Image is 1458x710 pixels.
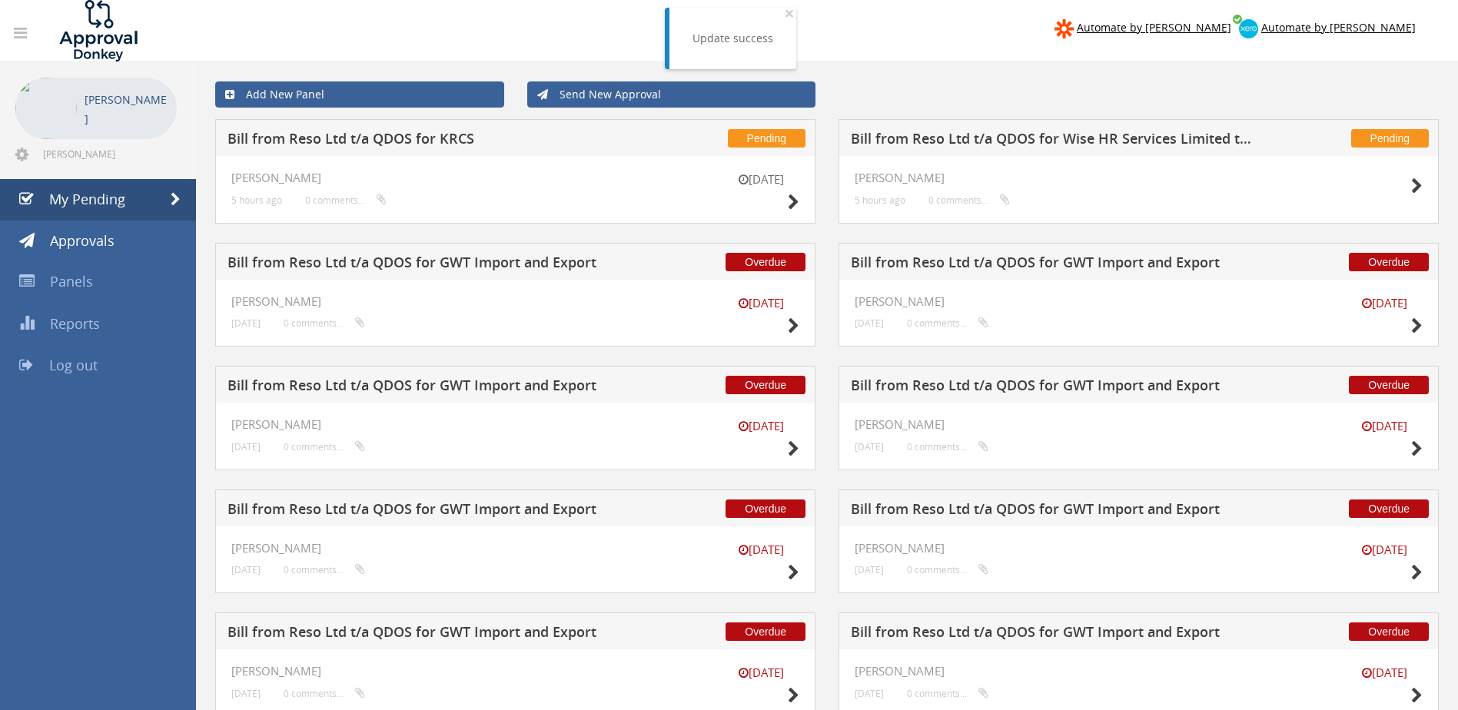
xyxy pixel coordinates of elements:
h4: [PERSON_NAME] [855,542,1423,555]
span: My Pending [49,190,125,208]
small: [DATE] [722,542,799,558]
small: [DATE] [722,665,799,681]
h4: [PERSON_NAME] [231,295,799,308]
h4: [PERSON_NAME] [855,665,1423,678]
span: Overdue [726,499,805,518]
span: Overdue [1349,499,1429,518]
small: 0 comments... [284,564,365,576]
a: Send New Approval [527,81,816,108]
span: Overdue [1349,253,1429,271]
small: [DATE] [231,441,261,453]
small: 0 comments... [284,688,365,699]
small: [DATE] [722,171,799,187]
span: Reports [50,314,100,333]
small: [DATE] [231,317,261,329]
small: [DATE] [1346,295,1423,311]
small: [DATE] [855,564,884,576]
h5: Bill from Reso Ltd t/a QDOS for GWT Import and Export [228,255,630,274]
span: Log out [49,356,98,374]
h4: [PERSON_NAME] [231,542,799,555]
h5: Bill from Reso Ltd t/a QDOS for GWT Import and Export [851,502,1254,521]
small: [DATE] [855,317,884,329]
h4: [PERSON_NAME] [855,171,1423,184]
span: Overdue [726,253,805,271]
h5: Bill from Reso Ltd t/a QDOS for GWT Import and Export [851,625,1254,644]
h5: Bill from Reso Ltd t/a QDOS for KRCS [228,131,630,151]
span: Overdue [726,376,805,394]
small: 5 hours ago [855,194,905,206]
small: [DATE] [855,688,884,699]
h5: Bill from Reso Ltd t/a QDOS for GWT Import and Export [228,378,630,397]
small: 0 comments... [928,194,1010,206]
small: 0 comments... [284,441,365,453]
span: Approvals [50,231,115,250]
span: × [785,2,794,24]
h5: Bill from Reso Ltd t/a QDOS for GWT Import and Export [228,625,630,644]
small: [DATE] [1346,542,1423,558]
p: [PERSON_NAME] [85,90,169,128]
small: [DATE] [1346,665,1423,681]
h4: [PERSON_NAME] [855,295,1423,308]
small: [DATE] [855,441,884,453]
h4: [PERSON_NAME] [231,171,799,184]
h5: Bill from Reso Ltd t/a QDOS for GWT Import and Export [851,378,1254,397]
h4: [PERSON_NAME] [231,665,799,678]
small: 0 comments... [284,317,365,329]
h4: [PERSON_NAME] [855,418,1423,431]
small: 0 comments... [907,564,988,576]
img: zapier-logomark.png [1054,19,1074,38]
h5: Bill from Reso Ltd t/a QDOS for GWT Import and Export [851,255,1254,274]
a: Add New Panel [215,81,504,108]
small: [DATE] [1346,418,1423,434]
small: [DATE] [231,564,261,576]
span: Overdue [726,622,805,641]
span: [PERSON_NAME][EMAIL_ADDRESS][DOMAIN_NAME] [43,148,174,160]
small: 5 hours ago [231,194,282,206]
span: Pending [1351,129,1429,148]
span: Pending [728,129,805,148]
span: Overdue [1349,622,1429,641]
small: [DATE] [231,688,261,699]
img: xero-logo.png [1239,19,1258,38]
small: [DATE] [722,418,799,434]
span: Panels [50,272,93,290]
small: 0 comments... [907,441,988,453]
span: Automate by [PERSON_NAME] [1261,20,1416,35]
small: 0 comments... [907,317,988,329]
h4: [PERSON_NAME] [231,418,799,431]
span: Automate by [PERSON_NAME] [1077,20,1231,35]
small: 0 comments... [907,688,988,699]
small: [DATE] [722,295,799,311]
h5: Bill from Reso Ltd t/a QDOS for Wise HR Services Limited t/a The HR Dept Woking and [GEOGRAPHIC_D... [851,131,1254,151]
span: Overdue [1349,376,1429,394]
small: 0 comments... [305,194,387,206]
h5: Bill from Reso Ltd t/a QDOS for GWT Import and Export [228,502,630,521]
div: Update success [692,31,773,46]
